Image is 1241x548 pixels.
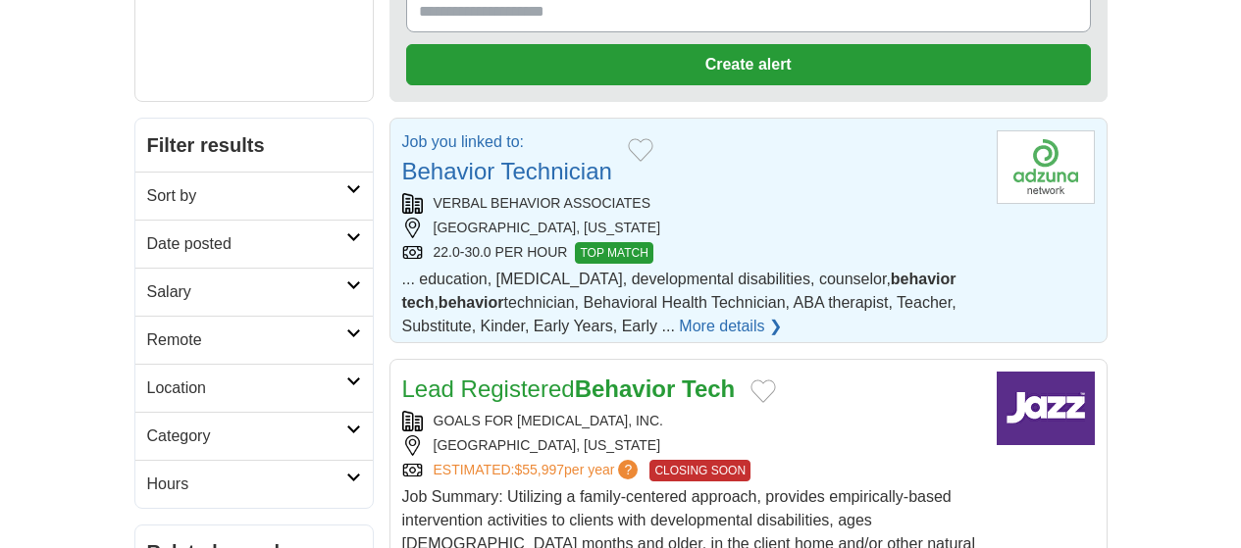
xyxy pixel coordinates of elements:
h2: Filter results [135,119,373,172]
span: TOP MATCH [575,242,652,264]
strong: tech [402,294,435,311]
button: Add to favorite jobs [628,138,653,162]
span: $55,997 [514,462,564,477]
a: Salary [135,268,373,316]
a: Sort by [135,172,373,220]
button: Create alert [406,44,1091,85]
a: Remote [135,316,373,364]
div: GOALS FOR [MEDICAL_DATA], INC. [402,411,981,431]
a: More details ❯ [679,315,782,338]
h2: Category [147,424,346,448]
h2: Date posted [147,232,346,256]
a: Date posted [135,220,373,268]
h2: Location [147,376,346,400]
span: CLOSING SOON [649,460,750,481]
div: VERBAL BEHAVIOR ASSOCIATES [402,193,981,214]
strong: Behavior [575,375,676,402]
a: Location [135,364,373,412]
div: [GEOGRAPHIC_DATA], [US_STATE] [402,435,981,456]
strong: Tech [682,375,735,402]
a: Category [135,412,373,460]
a: ESTIMATED:$55,997per year? [434,460,643,481]
a: Behavior Technician [402,158,612,184]
span: ... education, [MEDICAL_DATA], developmental disabilities, counselor, , technician, Behavioral He... [402,271,957,334]
img: Company logo [997,372,1095,445]
strong: behavior [439,294,504,311]
button: Add to favorite jobs [750,379,776,403]
div: 22.0-30.0 PER HOUR [402,242,981,264]
div: [GEOGRAPHIC_DATA], [US_STATE] [402,218,981,238]
strong: behavior [891,271,957,287]
h2: Hours [147,473,346,496]
a: Hours [135,460,373,508]
span: ? [618,460,638,479]
img: Company logo [997,130,1095,204]
h2: Sort by [147,184,346,208]
h2: Salary [147,280,346,304]
p: Job you linked to: [402,130,612,154]
h2: Remote [147,328,346,352]
a: Lead RegisteredBehavior Tech [402,375,736,402]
